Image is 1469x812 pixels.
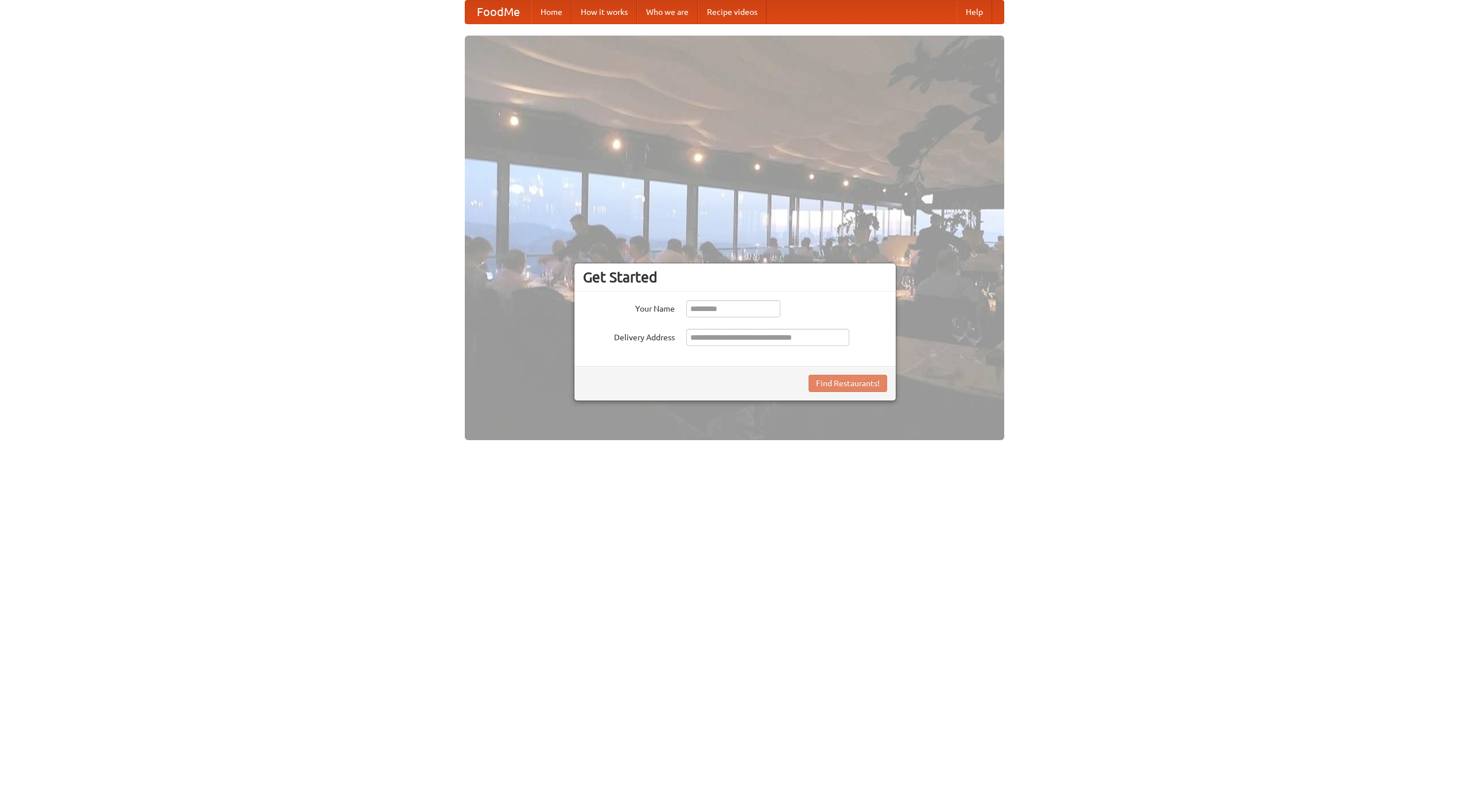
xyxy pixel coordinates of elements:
a: Help [957,1,992,24]
h3: Get Started [583,269,887,286]
label: Delivery Address [583,329,675,343]
button: Find Restaurants! [809,375,887,392]
a: Home [531,1,572,24]
a: How it works [572,1,637,24]
label: Your Name [583,300,675,314]
a: Who we are [637,1,698,24]
a: FoodMe [465,1,531,24]
a: Recipe videos [698,1,767,24]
